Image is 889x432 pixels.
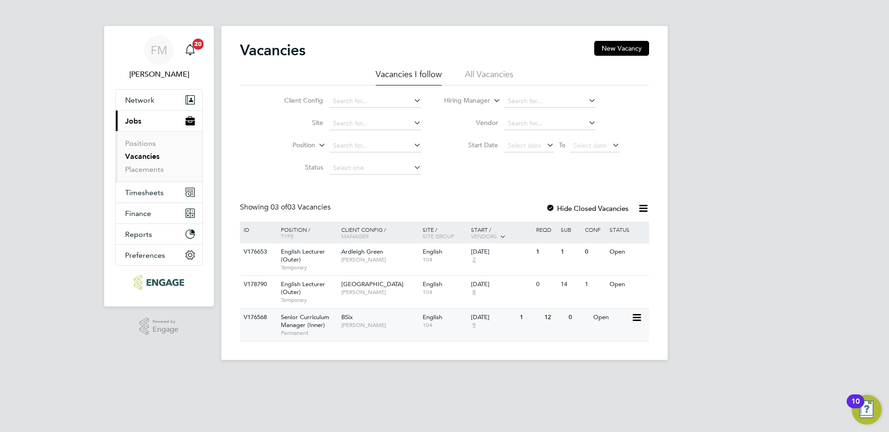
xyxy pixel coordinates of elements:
[115,35,203,80] a: FM[PERSON_NAME]
[471,281,531,288] div: [DATE]
[274,222,339,244] div: Position /
[341,248,383,255] span: Ardleigh Green
[330,162,421,175] input: Select one
[594,41,649,56] button: New Vacancy
[281,280,325,296] span: English Lecturer (Outer)
[281,264,337,271] span: Temporary
[270,118,323,127] label: Site
[125,139,156,148] a: Positions
[115,275,203,290] a: Go to home page
[471,248,531,256] div: [DATE]
[192,39,204,50] span: 20
[341,321,418,329] span: [PERSON_NAME]
[341,288,418,296] span: [PERSON_NAME]
[270,163,323,171] label: Status
[423,232,454,240] span: Site Group
[471,288,477,296] span: 8
[240,41,305,59] h2: Vacancies
[508,141,541,150] span: Select date
[591,309,631,326] div: Open
[271,203,331,212] span: 03 Vacancies
[281,232,294,240] span: Type
[341,280,404,288] span: [GEOGRAPHIC_DATA]
[341,256,418,263] span: [PERSON_NAME]
[423,248,442,255] span: English
[116,203,202,223] button: Finance
[546,204,629,213] label: Hide Closed Vacancies
[341,313,353,321] span: BSix
[534,222,558,237] div: Reqd
[262,141,315,150] label: Position
[437,96,490,105] label: Hiring Manager
[241,222,274,237] div: ID
[471,321,477,329] span: 9
[125,230,152,239] span: Reports
[330,139,421,152] input: Search for...
[471,232,497,240] span: Vendors
[181,35,199,65] a: 20
[330,117,421,130] input: Search for...
[607,243,648,261] div: Open
[534,276,558,293] div: 0
[125,251,165,260] span: Preferences
[125,152,159,161] a: Vacancies
[125,117,141,125] span: Jobs
[583,222,607,237] div: Conf
[116,90,202,110] button: Network
[465,69,513,85] li: All Vacancies
[420,222,469,244] div: Site /
[566,309,590,326] div: 0
[116,131,202,182] div: Jobs
[423,313,442,321] span: English
[270,96,323,105] label: Client Config
[423,280,442,288] span: English
[330,95,421,108] input: Search for...
[444,118,498,127] label: Vendor
[240,203,332,212] div: Showing
[153,326,179,334] span: Engage
[469,222,534,245] div: Start /
[607,276,648,293] div: Open
[116,182,202,203] button: Timesheets
[139,318,179,335] a: Powered byEngage
[281,296,337,304] span: Temporary
[534,243,558,261] div: 1
[558,243,583,261] div: 1
[504,95,596,108] input: Search for...
[281,329,337,337] span: Permanent
[116,224,202,244] button: Reports
[151,44,167,56] span: FM
[125,209,151,218] span: Finance
[241,309,274,326] div: V176568
[558,276,583,293] div: 14
[125,96,154,105] span: Network
[573,141,607,150] span: Select date
[271,203,287,212] span: 03 of
[542,309,566,326] div: 12
[104,26,214,307] nav: Main navigation
[583,276,607,293] div: 1
[607,222,648,237] div: Status
[281,313,329,329] span: Senior Curriculum Manager (Inner)
[281,248,325,263] span: English Lecturer (Outer)
[116,111,202,131] button: Jobs
[115,69,203,80] span: Fiona Matthews
[471,314,515,321] div: [DATE]
[423,321,467,329] span: 104
[153,318,179,326] span: Powered by
[471,256,477,264] span: 2
[376,69,442,85] li: Vacancies I follow
[116,245,202,265] button: Preferences
[851,401,860,413] div: 10
[341,232,369,240] span: Manager
[423,288,467,296] span: 104
[241,243,274,261] div: V176653
[556,139,568,151] span: To
[558,222,583,237] div: Sub
[125,188,164,197] span: Timesheets
[444,141,498,149] label: Start Date
[339,222,420,244] div: Client Config /
[241,276,274,293] div: V178790
[517,309,542,326] div: 1
[423,256,467,263] span: 104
